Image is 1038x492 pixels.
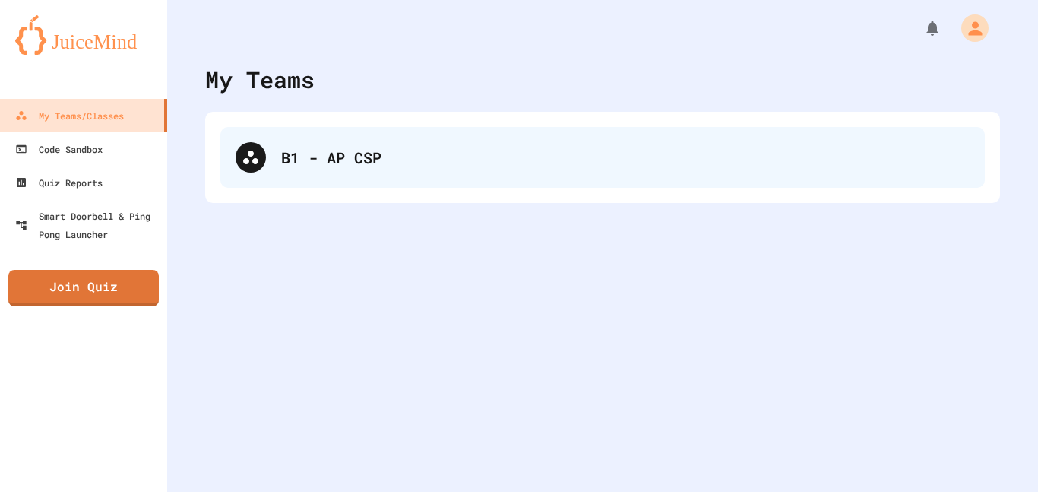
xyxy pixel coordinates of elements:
[15,173,103,192] div: Quiz Reports
[15,207,161,243] div: Smart Doorbell & Ping Pong Launcher
[281,146,970,169] div: B1 - AP CSP
[205,62,315,97] div: My Teams
[15,140,103,158] div: Code Sandbox
[15,15,152,55] img: logo-orange.svg
[220,127,985,188] div: B1 - AP CSP
[945,11,992,46] div: My Account
[15,106,124,125] div: My Teams/Classes
[8,270,159,306] a: Join Quiz
[895,15,945,41] div: My Notifications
